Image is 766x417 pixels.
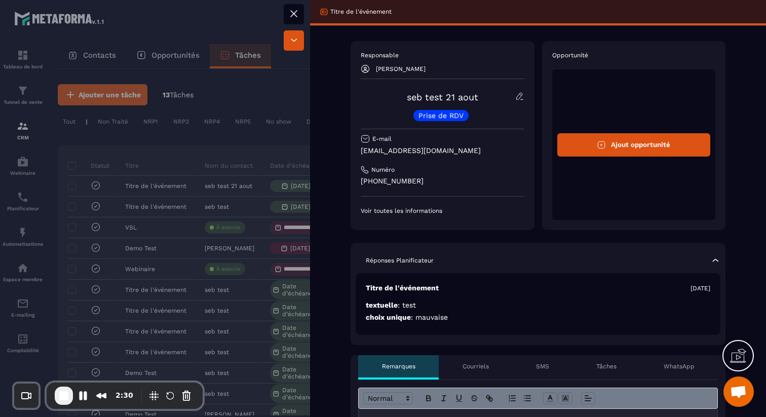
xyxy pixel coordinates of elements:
p: [PERSON_NAME] [376,65,426,72]
p: [EMAIL_ADDRESS][DOMAIN_NAME] [361,146,524,156]
p: textuelle [366,300,710,310]
p: E-mail [372,135,392,143]
p: Titre de l'événement [330,8,392,16]
p: Courriels [463,362,489,370]
p: Opportunité [552,51,716,59]
p: WhatsApp [664,362,695,370]
span: : test [398,301,416,309]
p: Responsable [361,51,524,59]
p: Prise de RDV [418,112,464,119]
p: Tâches [596,362,617,370]
span: : mauvaise [411,313,448,321]
p: Remarques [382,362,415,370]
p: choix unique [366,313,710,322]
a: Ouvrir le chat [723,376,754,407]
p: Titre de l'événement [366,283,439,293]
p: [DATE] [691,284,710,292]
p: [PHONE_NUMBER] [361,176,524,186]
button: Ajout opportunité [557,133,711,157]
p: Réponses Planificateur [366,256,434,264]
a: seb test 21 aout [407,92,478,102]
p: SMS [536,362,549,370]
p: Numéro [371,166,395,174]
p: Voir toutes les informations [361,207,524,215]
